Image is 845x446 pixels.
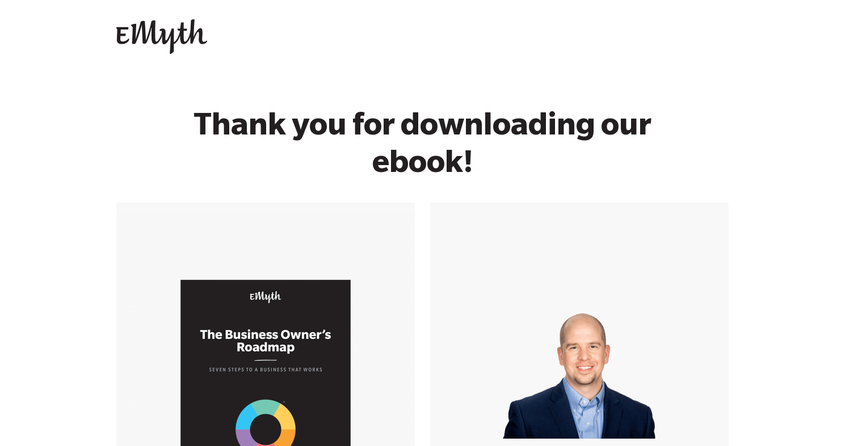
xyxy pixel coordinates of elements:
h1: Thank you for downloading our ebook! [150,111,695,186]
img: Smart-business-coach.png [498,292,661,439]
img: EMyth [116,19,207,54]
iframe: Chat Widget [788,392,845,446]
